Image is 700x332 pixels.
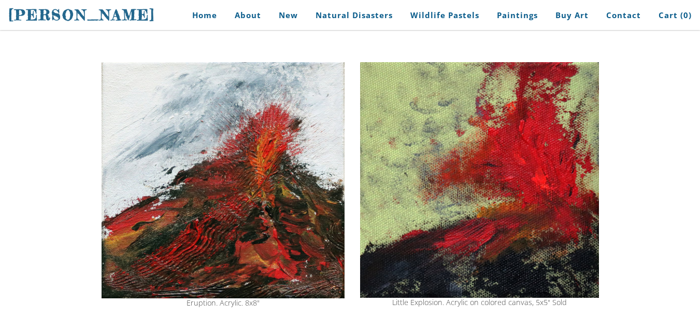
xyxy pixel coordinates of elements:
a: Home [177,4,225,27]
a: About [227,4,269,27]
span: [PERSON_NAME] [8,6,155,24]
a: Buy Art [548,4,596,27]
a: Wildlife Pastels [403,4,487,27]
a: Contact [598,4,649,27]
div: Eruption. Acrylic. 8x8" [102,299,345,307]
a: [PERSON_NAME] [8,5,155,25]
img: volcano explosion [360,62,599,298]
span: 0 [683,10,689,20]
a: Paintings [489,4,546,27]
div: Little Explosion. Acrylic on colored canvas, 5x5" Sold [360,299,599,306]
a: Natural Disasters [308,4,401,27]
a: Cart (0) [651,4,692,27]
img: volcano eruption [102,62,345,298]
a: New [271,4,306,27]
